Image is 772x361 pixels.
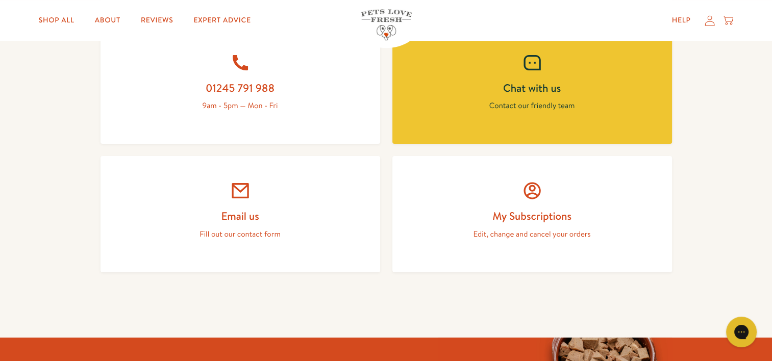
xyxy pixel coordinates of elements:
[125,209,356,223] h2: Email us
[87,10,129,31] a: About
[125,99,356,112] p: 9am - 5pm — Mon - Fri
[417,227,648,241] p: Edit, change and cancel your orders
[185,10,259,31] a: Expert Advice
[101,156,380,272] a: Email us Fill out our contact form
[417,99,648,112] p: Contact our friendly team
[392,28,672,144] a: Chat with us Contact our friendly team
[664,10,699,31] a: Help
[125,227,356,241] p: Fill out our contact form
[133,10,181,31] a: Reviews
[361,9,412,40] img: Pets Love Fresh
[125,81,356,95] h2: 01245 791 988
[31,10,83,31] a: Shop All
[392,156,672,272] a: My Subscriptions Edit, change and cancel your orders
[417,81,648,95] h2: Chat with us
[101,28,380,144] a: 01245 791 988 9am - 5pm — Mon - Fri
[417,209,648,223] h2: My Subscriptions
[721,313,762,351] iframe: Gorgias live chat messenger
